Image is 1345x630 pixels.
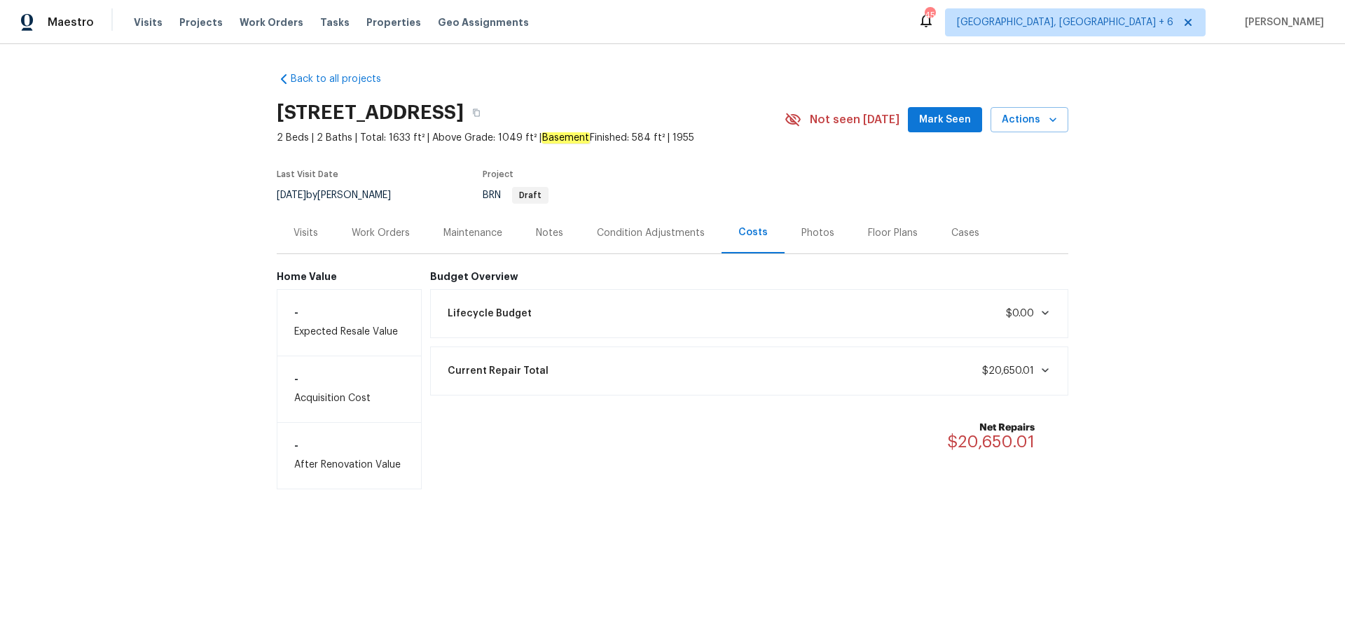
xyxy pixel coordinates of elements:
[277,422,422,489] div: After Renovation Value
[294,307,404,318] h6: -
[919,111,971,129] span: Mark Seen
[443,226,502,240] div: Maintenance
[277,289,422,356] div: Expected Resale Value
[277,356,422,422] div: Acquisition Cost
[277,106,464,120] h2: [STREET_ADDRESS]
[957,15,1173,29] span: [GEOGRAPHIC_DATA], [GEOGRAPHIC_DATA] + 6
[48,15,94,29] span: Maestro
[1006,309,1034,318] span: $0.00
[947,421,1035,435] b: Net Repairs
[277,187,408,204] div: by [PERSON_NAME]
[320,17,350,27] span: Tasks
[483,170,513,178] span: Project
[134,15,163,29] span: Visits
[179,15,223,29] span: Projects
[277,190,306,200] span: [DATE]
[277,170,338,178] span: Last Visit Date
[366,15,421,29] span: Properties
[277,72,411,86] a: Back to all projects
[430,271,1069,282] h6: Budget Overview
[294,226,318,240] div: Visits
[513,191,547,199] span: Draft
[991,107,1068,133] button: Actions
[277,271,422,282] h6: Home Value
[1239,15,1324,29] span: [PERSON_NAME]
[352,226,410,240] div: Work Orders
[947,433,1035,450] span: $20,650.01
[294,440,404,451] h6: -
[483,190,549,200] span: BRN
[1002,111,1057,129] span: Actions
[438,15,529,29] span: Geo Assignments
[597,226,705,240] div: Condition Adjustments
[982,366,1034,376] span: $20,650.01
[908,107,982,133] button: Mark Seen
[542,132,590,143] em: Basement
[294,373,404,384] h6: -
[951,226,979,240] div: Cases
[464,100,489,125] button: Copy Address
[738,225,768,239] div: Costs
[240,15,303,29] span: Work Orders
[868,226,918,240] div: Floor Plans
[810,113,899,127] span: Not seen [DATE]
[448,364,549,378] span: Current Repair Total
[801,226,834,240] div: Photos
[277,131,785,145] span: 2 Beds | 2 Baths | Total: 1633 ft² | Above Grade: 1049 ft² | Finished: 584 ft² | 1955
[448,307,532,321] span: Lifecycle Budget
[536,226,563,240] div: Notes
[925,8,934,22] div: 45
